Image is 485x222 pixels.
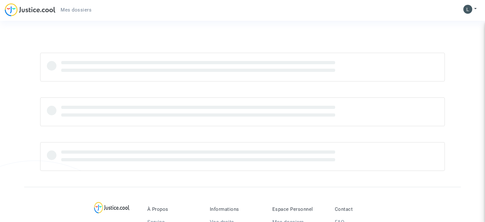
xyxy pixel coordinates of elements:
[5,3,55,16] img: jc-logo.svg
[210,206,263,212] p: Informations
[61,7,92,13] span: Mes dossiers
[463,5,472,14] img: ACg8ocKOUcd3WLbE-F3Ht2wcAgFduCge1-yqi1fCaqgVn_Zu=s96-c
[147,206,200,212] p: À Propos
[335,206,388,212] p: Contact
[55,5,97,15] a: Mes dossiers
[94,202,129,213] img: logo-lg.svg
[272,206,325,212] p: Espace Personnel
